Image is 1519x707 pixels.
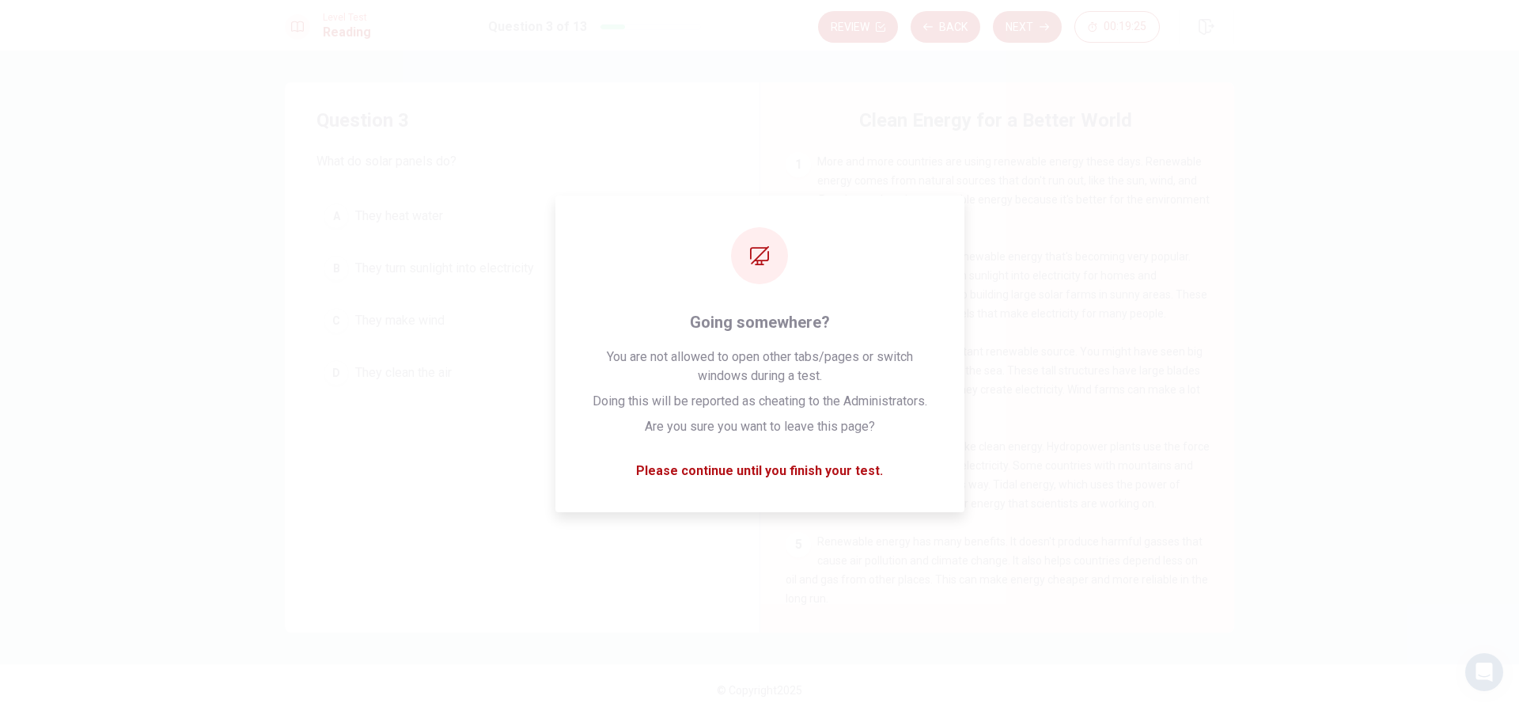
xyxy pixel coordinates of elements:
[786,152,811,177] div: 1
[1104,21,1146,33] span: 00:19:25
[786,342,811,367] div: 3
[911,11,980,43] button: Back
[786,535,1208,605] span: Renewable energy has many benefits. It doesn't produce harmful gasses that cause air pollution an...
[1465,653,1503,691] div: Open Intercom Messenger
[316,301,728,340] button: CThey make wind
[859,108,1132,133] h4: Clean Energy for a Better World
[786,437,811,462] div: 4
[355,311,445,330] span: They make wind
[355,363,452,382] span: They clean the air
[786,247,811,272] div: 2
[355,259,534,278] span: They turn sunlight into electricity
[324,308,349,333] div: C
[717,684,802,697] span: © Copyright 2025
[316,249,728,288] button: BThey turn sunlight into electricity
[324,256,349,281] div: B
[786,440,1210,510] span: Water can also be used to make clean energy. Hydropower plants use the force of flowing rivers to...
[316,108,728,133] h4: Question 3
[323,12,371,23] span: Level Test
[786,345,1203,415] span: Wind energy is another important renewable source. You might have seen big wind turbines in field...
[316,353,728,393] button: DThey clean the air
[786,155,1210,225] span: More and more countries are using renewable energy these days. Renewable energy comes from natura...
[316,196,728,236] button: AThey heat water
[316,152,728,171] span: What do solar panels do?
[786,532,811,557] div: 5
[786,250,1207,320] span: Solar energy is one type of renewable energy that's becoming very popular. Solar panels on roofs ...
[993,11,1062,43] button: Next
[818,11,898,43] button: Review
[1074,11,1160,43] button: 00:19:25
[323,23,371,42] h1: Reading
[324,360,349,386] div: D
[355,207,443,226] span: They heat water
[324,203,349,229] div: A
[488,17,587,36] h1: Question 3 of 13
